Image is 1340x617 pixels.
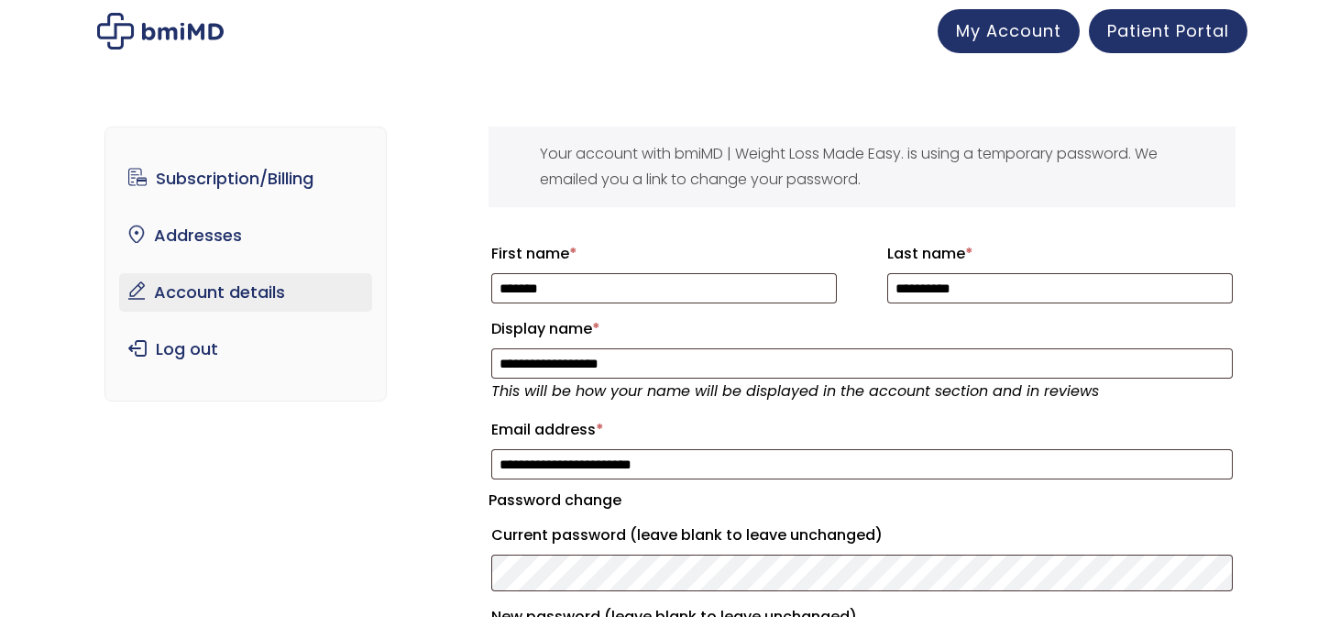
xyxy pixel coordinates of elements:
[489,488,621,513] legend: Password change
[491,380,1099,402] em: This will be how your name will be displayed in the account section and in reviews
[938,9,1080,53] a: My Account
[104,127,388,402] nav: Account pages
[1107,19,1229,42] span: Patient Portal
[119,330,373,369] a: Log out
[491,415,1233,445] label: Email address
[491,314,1233,344] label: Display name
[956,19,1061,42] span: My Account
[491,239,837,269] label: First name
[119,273,373,312] a: Account details
[489,127,1236,207] div: Your account with bmiMD | Weight Loss Made Easy. is using a temporary password. We emailed you a ...
[119,160,373,198] a: Subscription/Billing
[887,239,1233,269] label: Last name
[119,216,373,255] a: Addresses
[491,521,1233,550] label: Current password (leave blank to leave unchanged)
[97,13,224,50] img: My account
[1089,9,1247,53] a: Patient Portal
